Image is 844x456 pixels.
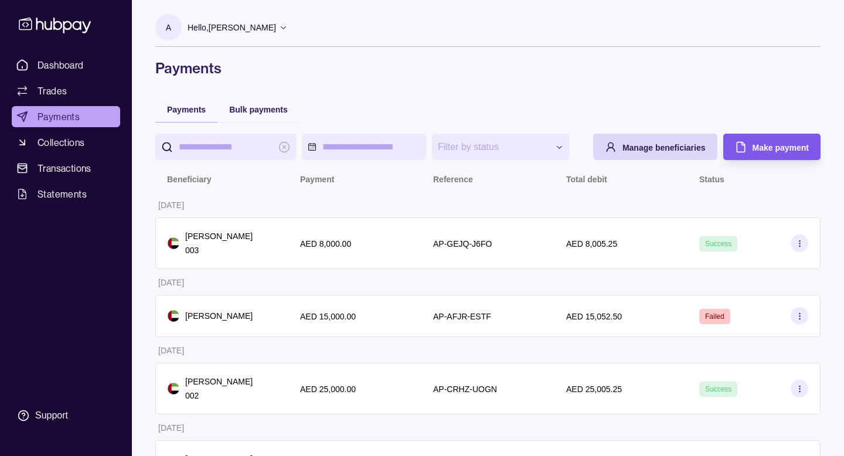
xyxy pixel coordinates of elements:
p: AED 15,052.50 [566,312,622,321]
span: Payments [167,105,206,114]
span: Success [705,385,731,393]
p: Payment [300,175,334,184]
a: Collections [12,132,120,153]
a: Payments [12,106,120,127]
p: AED 25,000.00 [300,384,356,394]
p: A [166,21,171,34]
img: ae [168,237,179,249]
p: Status [699,175,724,184]
p: [DATE] [158,200,184,210]
span: Statements [38,187,87,201]
p: Hello, [PERSON_NAME] [188,21,276,34]
p: 003 [185,244,253,257]
img: ae [168,310,179,322]
p: [PERSON_NAME] [185,230,253,243]
img: ae [168,383,179,394]
p: [DATE] [158,278,184,287]
p: [DATE] [158,346,184,355]
p: 002 [185,389,253,402]
span: Transactions [38,161,91,175]
span: Dashboard [38,58,84,72]
a: Support [12,403,120,428]
a: Transactions [12,158,120,179]
span: Make payment [753,143,809,152]
p: [PERSON_NAME] [185,375,253,388]
a: Trades [12,80,120,101]
span: Manage beneficiaries [622,143,706,152]
p: AED 25,005.25 [566,384,622,394]
p: AP-GEJQ-J6FO [433,239,492,249]
input: search [179,134,273,160]
p: Beneficiary [167,175,211,184]
p: AP-CRHZ-UOGN [433,384,497,394]
span: Bulk payments [229,105,288,114]
span: Failed [705,312,724,321]
p: Reference [433,175,473,184]
span: Collections [38,135,84,149]
p: [DATE] [158,423,184,433]
p: AP-AFJR-ESTF [433,312,491,321]
div: Support [35,409,68,422]
button: Make payment [723,134,821,160]
p: AED 15,000.00 [300,312,356,321]
p: AED 8,000.00 [300,239,351,249]
button: Manage beneficiaries [593,134,717,160]
a: Dashboard [12,55,120,76]
span: Payments [38,110,80,124]
p: AED 8,005.25 [566,239,617,249]
p: [PERSON_NAME] [185,309,253,322]
span: Success [705,240,731,248]
p: Total debit [566,175,607,184]
a: Statements [12,183,120,205]
span: Trades [38,84,67,98]
h1: Payments [155,59,821,77]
